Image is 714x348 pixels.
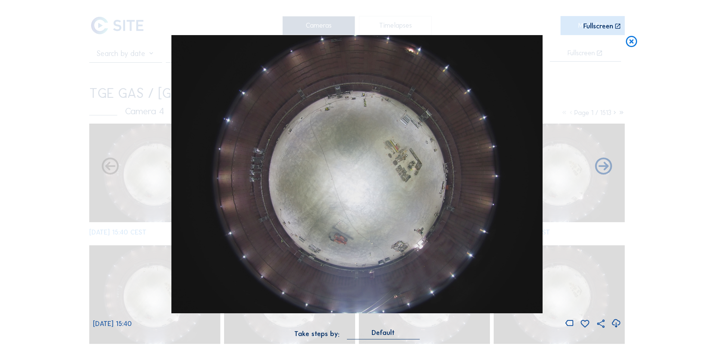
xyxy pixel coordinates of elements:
[294,330,339,337] div: Take steps by:
[100,157,121,177] i: Forward
[593,157,614,177] i: Back
[347,329,420,339] div: Default
[171,35,543,314] img: Image
[583,23,613,30] div: Fullscreen
[372,329,395,336] div: Default
[93,320,132,328] span: [DATE] 15:40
